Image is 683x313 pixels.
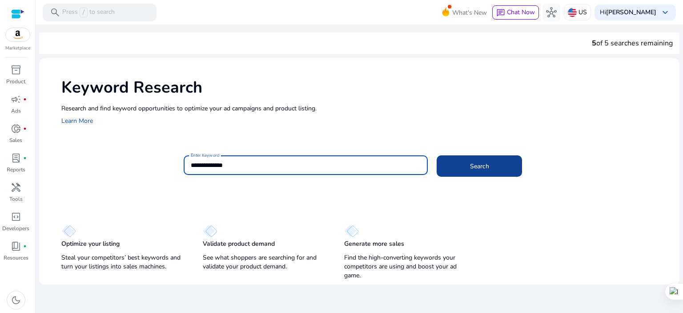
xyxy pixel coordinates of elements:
[606,8,656,16] b: [PERSON_NAME]
[600,9,656,16] p: Hi
[203,253,326,271] p: See what shoppers are searching for and validate your product demand.
[4,254,28,262] p: Resources
[11,182,21,193] span: handyman
[11,65,21,75] span: inventory_2
[592,38,596,48] span: 5
[507,8,535,16] span: Chat Now
[11,107,21,115] p: Ads
[61,240,120,248] p: Optimize your listing
[592,38,673,49] div: of 5 searches remaining
[203,225,217,237] img: diamond.svg
[568,8,577,17] img: us.svg
[61,253,185,271] p: Steal your competitors’ best keywords and turn your listings into sales machines.
[50,7,60,18] span: search
[437,155,522,177] button: Search
[61,78,671,97] h1: Keyword Research
[344,225,359,237] img: diamond.svg
[6,28,30,41] img: amazon.svg
[23,98,27,101] span: fiber_manual_record
[496,8,505,17] span: chat
[344,253,468,280] p: Find the high-converting keywords your competitors are using and boost your ad game.
[7,166,25,174] p: Reports
[61,104,671,113] p: Research and find keyword opportunities to optimize your ad campaigns and product listing.
[546,7,557,18] span: hub
[344,240,404,248] p: Generate more sales
[660,7,671,18] span: keyboard_arrow_down
[61,225,76,237] img: diamond.svg
[80,8,88,17] span: /
[5,45,30,52] p: Marketplace
[23,244,27,248] span: fiber_manual_record
[11,94,21,105] span: campaign
[61,117,93,125] a: Learn More
[191,152,219,159] mat-label: Enter Keyword
[62,8,115,17] p: Press to search
[23,156,27,160] span: fiber_manual_record
[6,77,25,85] p: Product
[9,136,22,144] p: Sales
[2,224,29,232] p: Developers
[9,195,23,203] p: Tools
[579,4,587,20] p: US
[492,5,539,20] button: chatChat Now
[11,241,21,252] span: book_4
[11,123,21,134] span: donut_small
[11,153,21,163] span: lab_profile
[470,162,489,171] span: Search
[11,211,21,222] span: code_blocks
[23,127,27,130] span: fiber_manual_record
[203,240,275,248] p: Validate product demand
[11,295,21,305] span: dark_mode
[452,5,487,20] span: What's New
[542,4,560,21] button: hub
